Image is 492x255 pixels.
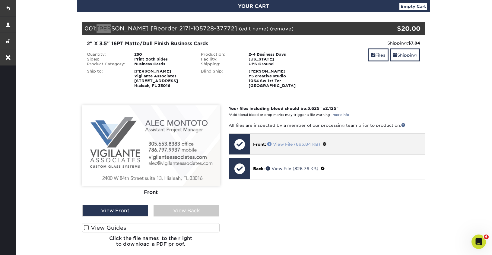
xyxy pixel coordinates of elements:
[196,57,244,62] div: Facility:
[471,235,486,249] iframe: Intercom live chat
[130,62,196,67] div: Business Cards
[229,106,338,111] strong: Your files including bleed should be: " x "
[333,113,349,117] a: more info
[266,166,318,171] a: View File (826.76 KB)
[390,48,420,61] a: Shipping
[371,53,375,58] span: files
[307,106,319,111] span: 3.625
[130,52,196,57] div: 250
[368,48,389,61] a: Files
[82,69,130,88] div: Ship to:
[82,186,220,199] div: Front
[196,69,244,88] div: Blind Ship:
[82,223,220,232] label: View Guides
[82,62,130,67] div: Product Category:
[238,3,269,9] span: YOUR CART
[82,22,368,35] div: 001:
[244,52,311,57] div: 2-4 Business Days
[368,24,421,33] div: $20.00
[196,62,244,67] div: Shipping:
[134,69,178,88] strong: [PERSON_NAME] Vigilante Associates [STREET_ADDRESS] Hialeah, FL 33016
[399,3,427,10] a: Empty Cart
[267,142,320,147] a: View File (893.84 KB)
[82,235,220,252] h6: Click the file names to the right to download a PDF proof.
[315,40,421,46] div: Shipping:
[196,52,244,57] div: Production:
[239,26,268,32] a: (edit name)
[130,57,196,62] div: Print Both Sides
[270,26,294,32] a: (remove)
[325,106,336,111] span: 2.125
[82,57,130,62] div: Sides:
[393,53,397,58] span: shipping
[253,166,265,171] span: Back:
[82,52,130,57] div: Quantity:
[154,205,219,216] div: View Back
[244,57,311,62] div: [US_STATE]
[408,41,420,45] strong: $7.84
[87,40,306,47] div: 2" X 3.5" 16PT Matte/Dull Finish Business Cards
[82,205,148,216] div: View Front
[97,25,237,32] span: [PERSON_NAME] [Reorder 2171-105728-37772]
[253,142,266,147] span: Front:
[249,69,296,88] strong: [PERSON_NAME] F5 creative studio 1064 Sw 1st Ter [GEOGRAPHIC_DATA]
[484,235,489,239] span: 6
[229,113,349,117] small: *Additional bleed or crop marks may trigger a file warning –
[229,122,425,128] p: All files are inspected by a member of our processing team prior to production.
[244,62,311,67] div: UPS Ground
